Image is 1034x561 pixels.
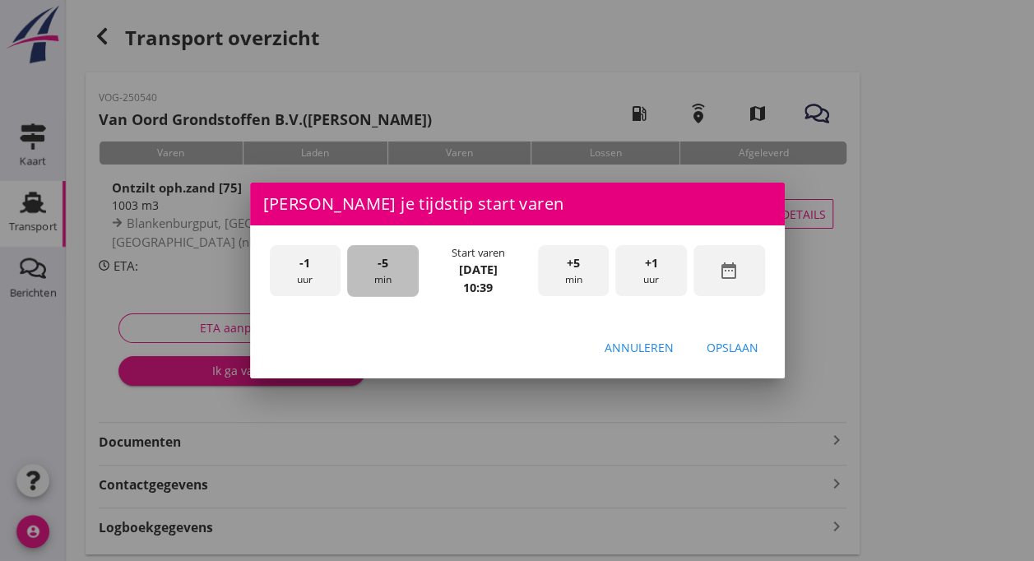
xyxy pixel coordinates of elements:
[270,245,341,297] div: uur
[567,254,580,272] span: +5
[463,280,493,295] strong: 10:39
[693,332,772,362] button: Opslaan
[615,245,687,297] div: uur
[591,332,687,362] button: Annuleren
[605,339,674,356] div: Annuleren
[719,261,739,280] i: date_range
[347,245,419,297] div: min
[452,245,505,261] div: Start varen
[538,245,610,297] div: min
[707,339,758,356] div: Opslaan
[645,254,658,272] span: +1
[459,262,498,277] strong: [DATE]
[299,254,310,272] span: -1
[378,254,388,272] span: -5
[250,183,785,225] div: [PERSON_NAME] je tijdstip start varen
